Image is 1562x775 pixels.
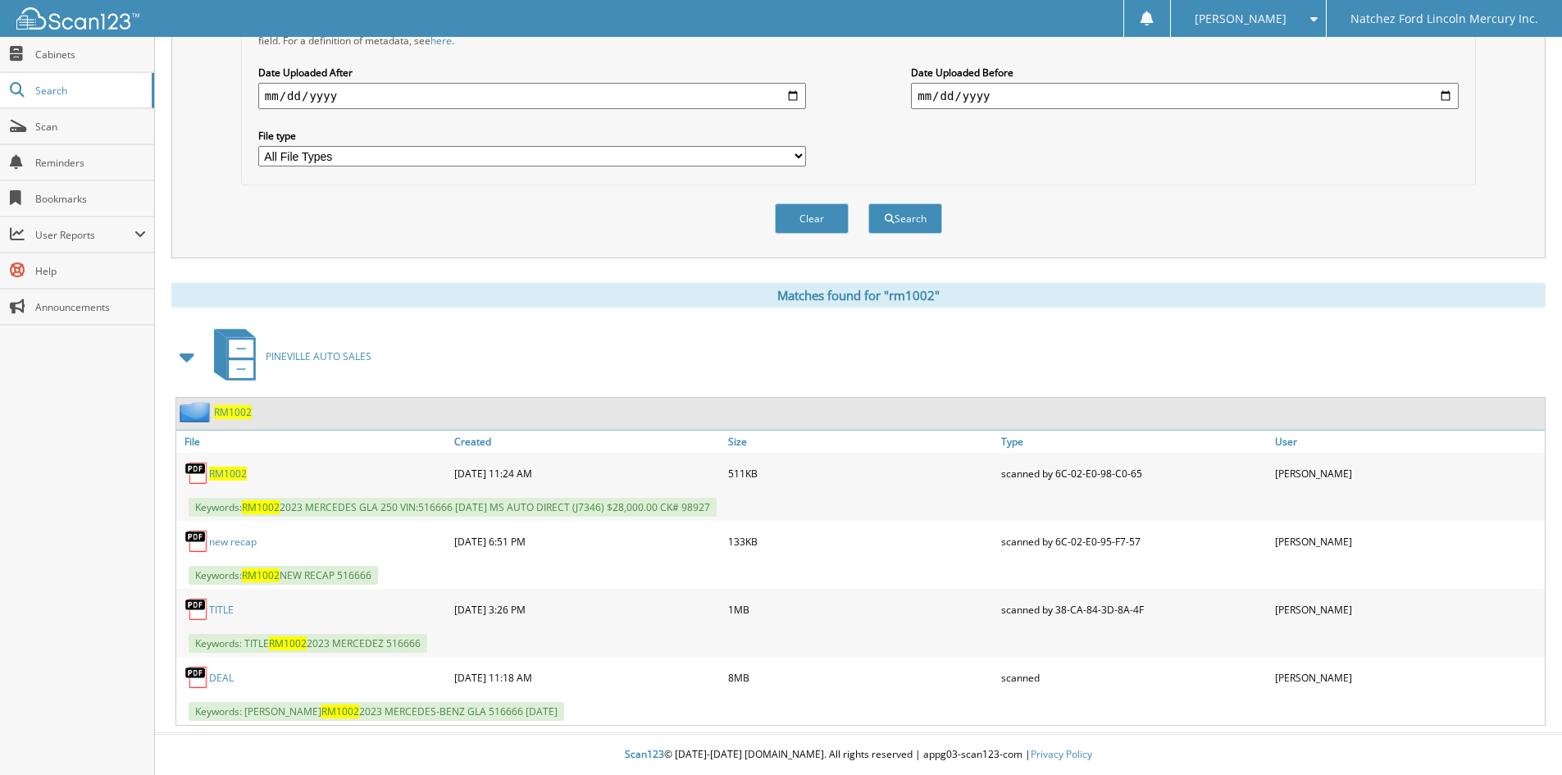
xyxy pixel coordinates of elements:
[1271,457,1545,490] div: [PERSON_NAME]
[189,702,564,721] span: Keywords: [PERSON_NAME] 2023 MERCEDES-BENZ GLA 516666 [DATE]
[35,228,134,242] span: User Reports
[189,566,378,585] span: Keywords: NEW RECAP 516666
[155,735,1562,775] div: © [DATE]-[DATE] [DOMAIN_NAME]. All rights reserved | appg03-scan123-com |
[868,203,942,234] button: Search
[266,349,371,363] span: PINEVILLE AUTO SALES
[450,525,724,558] div: [DATE] 6:51 PM
[184,461,209,486] img: PDF.png
[1271,593,1545,626] div: [PERSON_NAME]
[450,457,724,490] div: [DATE] 11:24 AM
[997,593,1271,626] div: scanned by 38-CA-84-3D-8A-4F
[189,634,427,653] span: Keywords: TITLE 2023 MERCEDEZ 516666
[1271,661,1545,694] div: [PERSON_NAME]
[35,120,146,134] span: Scan
[209,535,257,549] a: new recap
[724,431,998,453] a: Size
[184,597,209,622] img: PDF.png
[724,593,998,626] div: 1MB
[997,525,1271,558] div: scanned by 6C-02-E0-95-F7-57
[35,84,143,98] span: Search
[450,661,724,694] div: [DATE] 11:18 AM
[35,192,146,206] span: Bookmarks
[242,500,280,514] span: RM1002
[35,156,146,170] span: Reminders
[184,665,209,690] img: PDF.png
[997,431,1271,453] a: Type
[16,7,139,30] img: scan123-logo-white.svg
[775,203,849,234] button: Clear
[35,300,146,314] span: Announcements
[625,747,664,761] span: Scan123
[450,593,724,626] div: [DATE] 3:26 PM
[997,661,1271,694] div: scanned
[1031,747,1092,761] a: Privacy Policy
[1480,696,1562,775] iframe: Chat Widget
[214,405,252,419] a: RM1002
[189,498,717,517] span: Keywords: 2023 MERCEDES GLA 250 VIN:516666 [DATE] MS AUTO DIRECT (J7346) $28,000.00 CK# 98927
[997,457,1271,490] div: scanned by 6C-02-E0-98-C0-65
[724,457,998,490] div: 511KB
[724,525,998,558] div: 133KB
[450,431,724,453] a: Created
[209,603,234,617] a: TITLE
[1195,14,1286,24] span: [PERSON_NAME]
[35,264,146,278] span: Help
[180,402,214,422] img: folder2.png
[209,467,247,481] a: RM1002
[242,568,280,582] span: RM1002
[204,324,371,389] a: PINEVILLE AUTO SALES
[1350,14,1538,24] span: Natchez Ford Lincoln Mercury Inc.
[171,283,1546,308] div: Matches found for "rm1002"
[321,704,359,718] span: RM1002
[176,431,450,453] a: File
[1271,431,1545,453] a: User
[1271,525,1545,558] div: [PERSON_NAME]
[209,671,234,685] a: DEAL
[184,529,209,554] img: PDF.png
[258,66,806,80] label: Date Uploaded After
[911,66,1459,80] label: Date Uploaded Before
[269,636,307,650] span: RM1002
[258,83,806,109] input: start
[430,34,452,48] a: here
[258,129,806,143] label: File type
[911,83,1459,109] input: end
[35,48,146,62] span: Cabinets
[724,661,998,694] div: 8MB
